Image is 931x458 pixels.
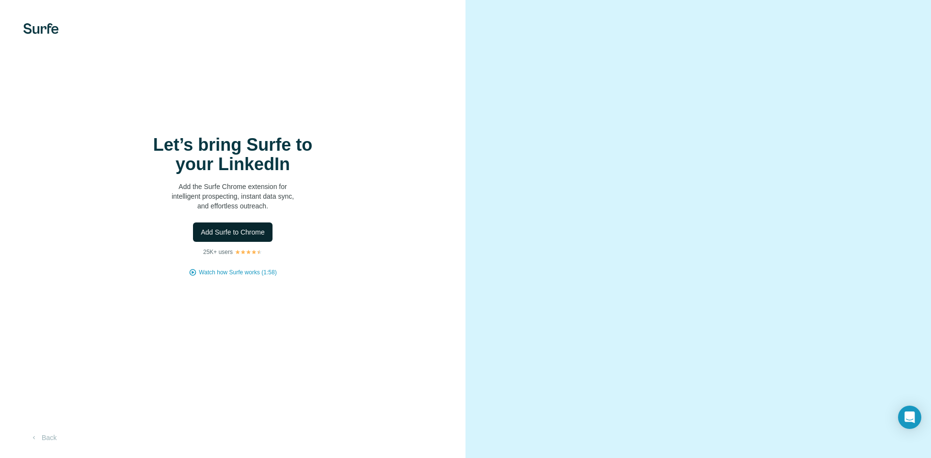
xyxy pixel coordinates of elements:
[23,429,64,446] button: Back
[136,182,330,211] p: Add the Surfe Chrome extension for intelligent prospecting, instant data sync, and effortless out...
[235,249,262,255] img: Rating Stars
[203,248,233,256] p: 25K+ users
[199,268,276,277] button: Watch how Surfe works (1:58)
[23,23,59,34] img: Surfe's logo
[136,135,330,174] h1: Let’s bring Surfe to your LinkedIn
[201,227,265,237] span: Add Surfe to Chrome
[193,222,273,242] button: Add Surfe to Chrome
[898,406,921,429] div: Open Intercom Messenger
